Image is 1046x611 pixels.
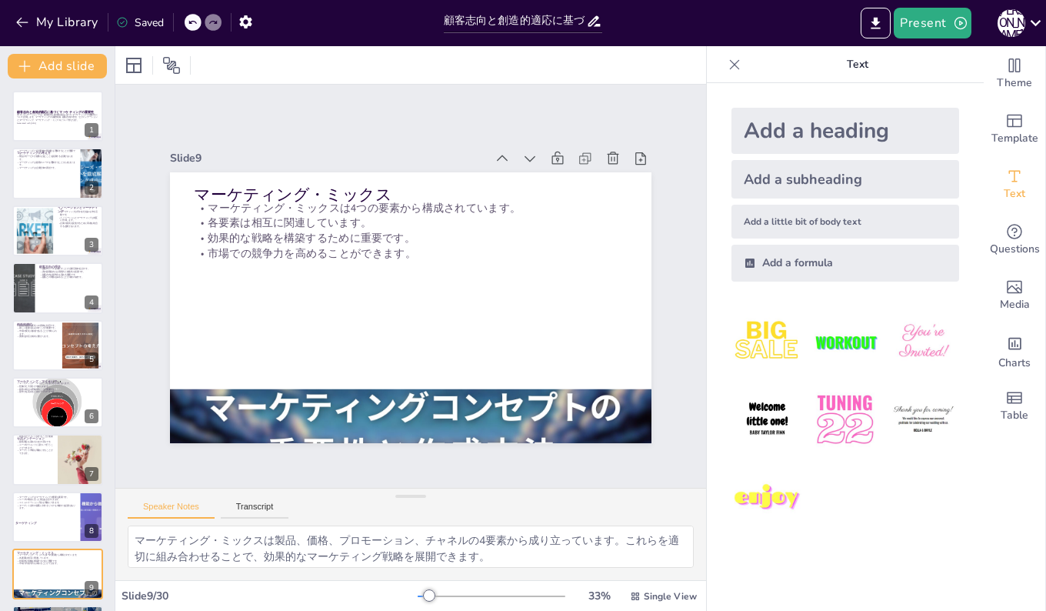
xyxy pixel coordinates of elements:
div: 6 [85,409,98,423]
p: 各要素は相互に関連しています。 [194,215,627,230]
div: Add images, graphics, shapes or video [984,268,1045,323]
p: 競争力を高めるためのアプローチです。 [17,391,98,394]
p: 市場での競争力を高めることができます。 [194,245,627,260]
p: 顧客志向は競争力を高める要素です。 [39,273,98,276]
button: Speaker Notes [128,502,215,519]
button: [PERSON_NAME] [998,8,1025,38]
p: 本プレゼンテーションでは、顧客志向と創造的適応に基づくマーケティングの重要性について説明します。マーケティングの基礎知識、顧客志向の理念、セグメンテーションとターゲティング、マーケティング・ミッ... [17,113,98,122]
p: ターゲティング [15,520,75,525]
span: Media [1000,296,1030,313]
span: Template [991,130,1038,147]
div: https://cdn.sendsteps.com/images/logo/sendsteps_logo_white.pnghttps://cdn.sendsteps.com/images/lo... [12,205,103,256]
div: Add charts and graphs [984,323,1045,379]
p: マーケティングは企業全体の責任です。 [17,166,76,169]
p: 顧客をセグメント化することが重要です。 [17,436,53,441]
span: Theme [997,75,1032,92]
div: 8 [85,524,98,538]
div: 9 [12,549,103,599]
p: 各要素は相互に関連しています。 [17,557,98,560]
div: Add a heading [731,108,959,154]
div: 3 [85,238,98,252]
p: 顧客のニーズを満たすことが企業活動の起点です。 [39,268,98,271]
div: Get real-time input from your audience [984,212,1045,268]
div: 7 [12,434,103,485]
p: Text [747,46,968,83]
img: 4.jpeg [731,384,803,456]
p: 新しい需要を生み出すことが重要です。 [17,326,58,329]
p: マーケティング・マイオピア [17,379,98,384]
p: マーケティング・ミックス [17,551,98,556]
img: 5.jpeg [809,384,881,456]
p: 効果的な戦略を構築するために重要です。 [194,231,627,245]
div: https://cdn.sendsteps.com/images/logo/sendsteps_logo_white.pnghttps://cdn.sendsteps.com/images/lo... [12,148,103,199]
span: Table [1001,407,1028,424]
p: ターゲット市場を明確にすることができます。 [17,449,53,455]
button: Present [894,8,971,38]
p: マーケティングは顧客のニーズを理解することから始まります。 [17,160,76,165]
p: 市場での競争力を高めることができます。 [17,563,98,566]
div: Add text boxes [984,157,1045,212]
div: 2 [85,181,98,195]
div: [PERSON_NAME] [998,9,1025,37]
div: Slide 9 [170,151,485,165]
p: 顧客との関係を深めることが成功の鍵です。 [39,276,98,279]
p: 想像力と大胆さが求められます。 [17,385,98,388]
p: ニーズや嗜好に合った製品を設計できます。 [17,498,76,501]
span: Single View [644,590,697,603]
p: 市場の変化に敏感であることが求められます。 [17,329,58,335]
strong: 顧客志向と創造的適応に基づくマーケティングの重要性 [17,110,94,114]
div: Add a little bit of body text [731,205,959,239]
p: ターゲット以外の顧客に対するリスクを考慮する必要があります。 [17,504,76,509]
p: 製品やサービスが顧客を生むことを認識する必要があります。 [17,155,76,160]
p: 顧客志向の理念 [39,265,98,269]
button: Transcript [221,502,289,519]
div: 4 [85,295,98,309]
div: 7 [85,467,98,481]
p: マーケティング・マイオピアを避ける必要があります。 [17,382,98,386]
p: ターゲティングはマーケティングの重要な要素です。 [17,496,76,499]
img: 1.jpeg [731,306,803,378]
div: Layout [122,53,146,78]
textarea: マーケティング・ミックスは製品、価格、プロモーション、チャネルの4要素から成り立っています。これらを適切に組み合わせることで、効果的なマーケティング戦略を展開できます。 マーケティング・ミックス... [128,526,694,568]
p: 顧客の視点を理解することが重要です。 [17,388,98,391]
div: https://cdn.sendsteps.com/images/logo/sendsteps_logo_white.pnghttps://cdn.sendsteps.com/images/lo... [12,377,103,428]
div: https://cdn.sendsteps.com/images/logo/sendsteps_logo_white.pnghttps://cdn.sendsteps.com/images/lo... [12,320,103,371]
div: 1 [85,123,98,137]
img: 6.jpeg [888,384,959,456]
img: 3.jpeg [888,306,959,378]
button: My Library [12,10,105,35]
p: イノベーションとマーケティングは相互に作用します。 [58,216,98,222]
span: Questions [990,241,1040,258]
input: Insert title [444,10,587,32]
span: Text [1004,185,1025,202]
p: 柔軟な対応が成功に繋がります。 [17,335,58,338]
p: イノベーションは競争優位をもたらします。 [58,205,98,210]
div: Saved [116,15,164,30]
img: 2.jpeg [809,306,881,378]
button: Add slide [8,54,107,78]
span: Charts [998,355,1031,372]
p: 効果的な戦略を構築するために重要です。 [17,559,98,563]
p: マーケティング・ミックスは4つの要素から構成されています。 [17,554,98,557]
div: Add a subheading [731,160,959,199]
div: Add a formula [731,245,959,282]
button: Export to PowerPoint [861,8,891,38]
div: Slide 9 / 30 [122,589,418,603]
div: Change the overall theme [984,46,1045,102]
div: 33 % [581,589,618,603]
p: コミュニケーション方法を明確にできます。 [17,501,76,504]
p: マーケティング・ミックス [194,184,627,206]
p: 企業の成長を促進するために両者を統合する必要があります。 [58,222,98,227]
p: 顧客満足を高めるための手法です。 [17,441,53,444]
div: Add a table [984,379,1045,434]
p: ニーズやウォンツに基づいて行うことができます。 [17,444,53,449]
div: 5 [85,352,98,366]
img: 7.jpeg [731,462,803,534]
p: 創造的適応は変化への柔軟な対応です。 [17,324,58,327]
p: マーケティングと経営戦略の関係性を理解することが重要です。 [17,149,76,155]
div: https://cdn.sendsteps.com/images/logo/sendsteps_logo_white.pnghttps://cdn.sendsteps.com/images/lo... [12,262,103,313]
div: 9 [85,581,98,595]
div: 8 [12,492,103,543]
p: 真の顧客指向には洞察力と創造性が必要です。 [39,271,98,274]
span: Position [162,56,181,75]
